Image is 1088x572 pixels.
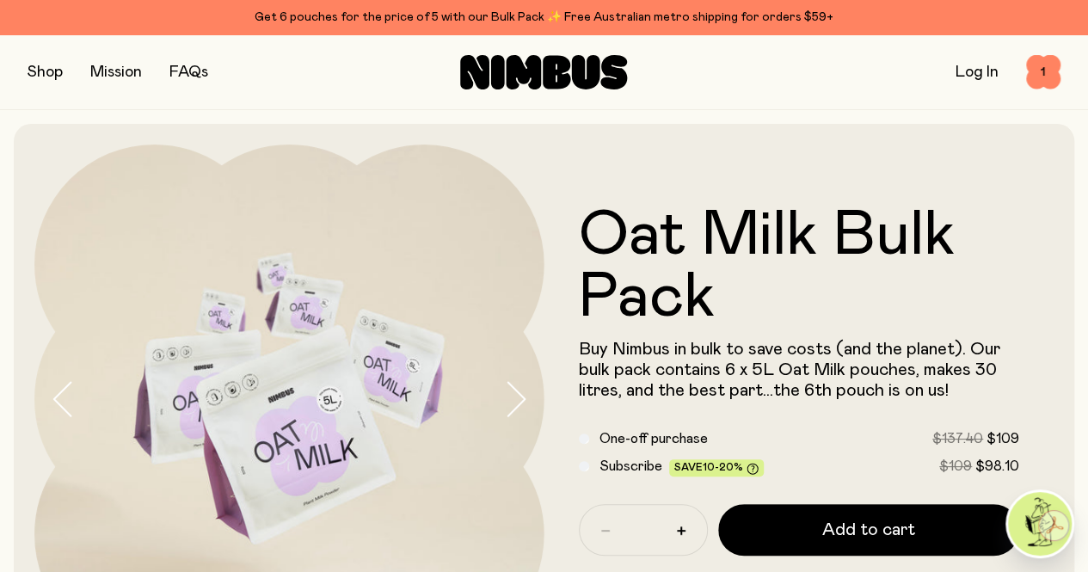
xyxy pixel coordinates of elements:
span: $109 [939,459,972,473]
span: $98.10 [975,459,1019,473]
button: 1 [1026,55,1060,89]
span: One-off purchase [599,432,708,446]
a: Log In [956,65,999,80]
span: Save [674,462,759,475]
a: FAQs [169,65,208,80]
span: 10-20% [703,462,743,472]
button: Add to cart [718,504,1020,556]
span: $137.40 [932,432,983,446]
span: Buy Nimbus in bulk to save costs (and the planet). Our bulk pack contains 6 x 5L Oat Milk pouches... [579,341,1000,399]
span: $109 [987,432,1019,446]
span: Subscribe [599,459,662,473]
h1: Oat Milk Bulk Pack [579,205,1020,329]
img: agent [1008,492,1072,556]
a: Mission [90,65,142,80]
div: Get 6 pouches for the price of 5 with our Bulk Pack ✨ Free Australian metro shipping for orders $59+ [28,7,1060,28]
span: Add to cart [822,518,915,542]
